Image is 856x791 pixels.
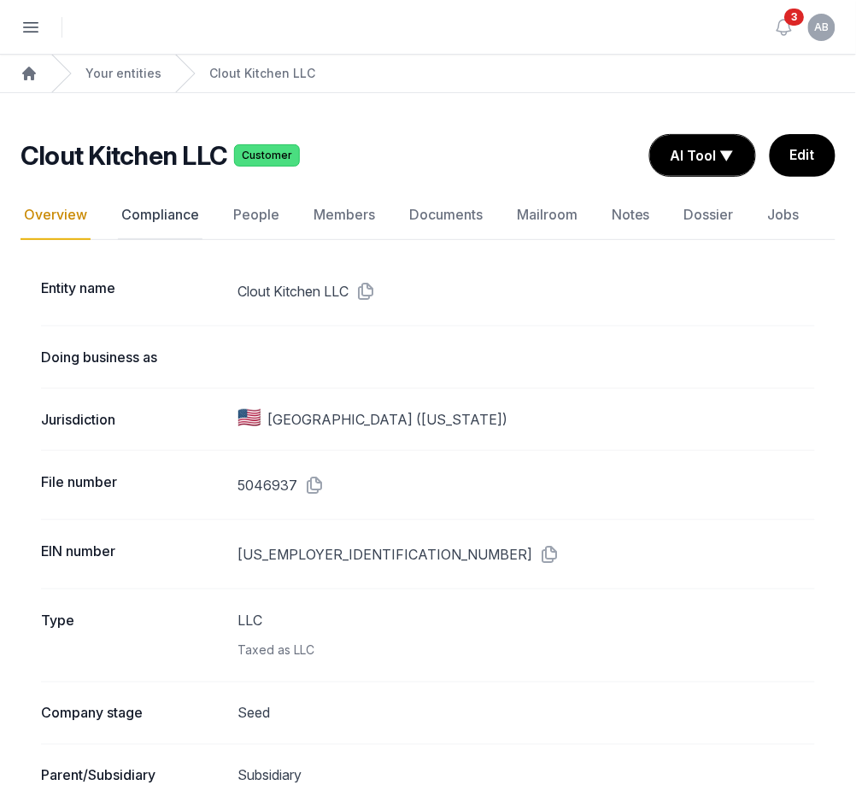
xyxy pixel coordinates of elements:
[41,610,225,661] dt: Type
[41,472,225,499] dt: File number
[650,135,755,176] button: AI Tool ▼
[41,278,225,305] dt: Entity name
[41,347,225,367] dt: Doing business as
[238,278,816,305] dd: Clout Kitchen LLC
[238,703,816,724] dd: Seed
[118,190,202,240] a: Compliance
[267,409,507,430] span: [GEOGRAPHIC_DATA] ([US_STATE])
[406,190,486,240] a: Documents
[234,144,300,167] span: Customer
[41,409,225,430] dt: Jurisdiction
[238,610,816,661] dd: LLC
[21,190,835,240] nav: Tabs
[238,641,816,661] div: Taxed as LLC
[230,190,283,240] a: People
[85,65,161,82] a: Your entities
[238,472,816,499] dd: 5046937
[765,190,803,240] a: Jobs
[513,190,581,240] a: Mailroom
[41,703,225,724] dt: Company stage
[608,190,654,240] a: Notes
[209,65,315,82] a: Clout Kitchen LLC
[310,190,378,240] a: Members
[238,541,816,568] dd: [US_EMPLOYER_IDENTIFICATION_NUMBER]
[21,140,227,171] h2: Clout Kitchen LLC
[681,190,737,240] a: Dossier
[785,9,805,26] span: 3
[238,765,816,786] dd: Subsidiary
[808,14,835,41] button: AB
[815,22,830,32] span: AB
[770,134,835,177] a: Edit
[41,541,225,568] dt: EIN number
[41,765,225,786] dt: Parent/Subsidiary
[21,190,91,240] a: Overview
